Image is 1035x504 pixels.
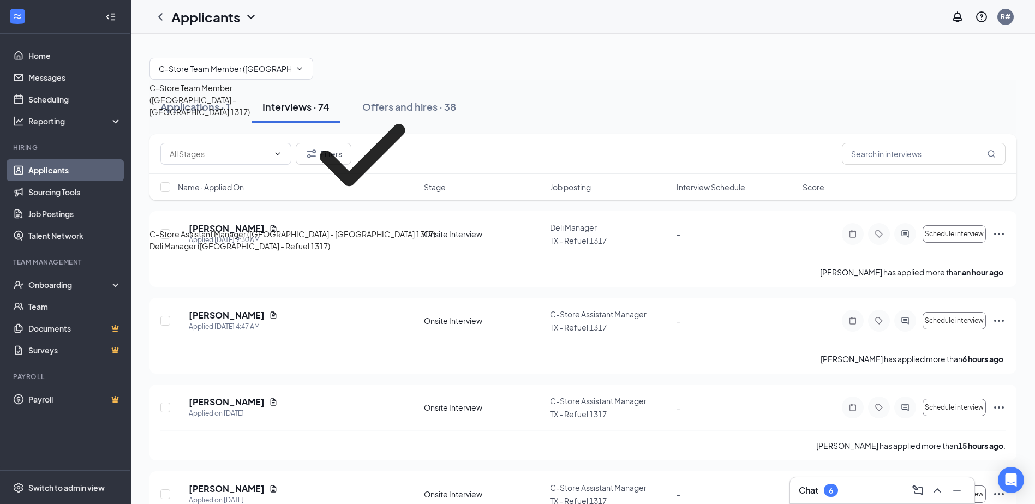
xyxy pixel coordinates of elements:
b: 6 hours ago [962,354,1003,364]
div: Onsite Interview [424,402,543,413]
span: C-Store Assistant Manager [550,483,647,493]
a: Sourcing Tools [28,181,122,203]
button: Schedule interview [923,225,986,243]
a: Talent Network [28,225,122,247]
svg: ActiveChat [899,316,912,325]
div: C-Store Assistant Manager ([GEOGRAPHIC_DATA] - [GEOGRAPHIC_DATA] 1317) [149,228,435,240]
span: Deli Manager [550,223,597,232]
span: Schedule interview [925,404,984,411]
b: 15 hours ago [958,441,1003,451]
div: Onsite Interview [424,229,543,239]
div: Switch to admin view [28,482,105,493]
div: Team Management [13,257,119,267]
svg: Collapse [105,11,116,22]
input: Search in interviews [842,143,1006,165]
a: Team [28,296,122,317]
button: Minimize [948,482,966,499]
h5: [PERSON_NAME] [189,396,265,408]
span: Interview Schedule [677,182,745,193]
p: TX - Refuel 1317 [550,235,669,246]
svg: ChevronUp [931,484,944,497]
h5: [PERSON_NAME] [189,483,265,495]
svg: Ellipses [992,314,1006,327]
div: C-Store Team Member ([GEOGRAPHIC_DATA] - [GEOGRAPHIC_DATA] 1317) [149,82,289,228]
div: Onboarding [28,279,112,290]
svg: ActiveChat [899,230,912,238]
span: C-Store Assistant Manager [550,396,647,406]
span: Job posting [550,182,591,193]
button: Schedule interview [923,312,986,329]
h1: Applicants [171,8,240,26]
svg: ChevronLeft [154,10,167,23]
p: [PERSON_NAME] has applied more than . [821,353,1006,365]
input: All Job Postings [159,63,291,75]
div: Onsite Interview [424,315,543,326]
svg: Ellipses [992,401,1006,414]
svg: Tag [872,403,886,412]
svg: Note [846,230,859,238]
a: Messages [28,67,122,88]
p: TX - Refuel 1317 [550,409,669,419]
svg: Tag [872,230,886,238]
h5: [PERSON_NAME] [189,309,265,321]
svg: MagnifyingGlass [987,149,996,158]
div: Payroll [13,372,119,381]
svg: Analysis [13,116,24,127]
span: - [677,316,680,326]
a: Scheduling [28,88,122,110]
div: Applied [DATE] 4:47 AM [189,321,278,332]
span: - [677,403,680,412]
div: Reporting [28,116,122,127]
svg: Tag [872,316,886,325]
b: an hour ago [962,267,1003,277]
a: DocumentsCrown [28,317,122,339]
p: [PERSON_NAME] has applied more than . [816,440,1006,452]
svg: UserCheck [13,279,24,290]
p: TX - Refuel 1317 [550,322,669,333]
h3: Chat [799,484,818,496]
span: Score [803,182,824,193]
span: Schedule interview [925,317,984,325]
svg: Note [846,403,859,412]
svg: Document [269,484,278,493]
svg: ChevronDown [295,64,304,73]
svg: QuestionInfo [975,10,988,23]
div: Applied on [DATE] [189,408,278,419]
div: R# [1001,12,1010,21]
a: PayrollCrown [28,388,122,410]
button: ComposeMessage [909,482,926,499]
div: 6 [829,486,833,495]
svg: Settings [13,482,24,493]
svg: Checkmark [289,82,435,228]
div: Open Intercom Messenger [998,467,1024,493]
svg: Document [269,311,278,320]
svg: Document [269,398,278,406]
p: [PERSON_NAME] has applied more than . [820,266,1006,278]
button: ChevronUp [929,482,946,499]
svg: Minimize [950,484,964,497]
div: Hiring [13,143,119,152]
span: C-Store Assistant Manager [550,309,647,319]
svg: ComposeMessage [911,484,924,497]
svg: ChevronDown [244,10,258,23]
a: Job Postings [28,203,122,225]
svg: WorkstreamLogo [12,11,23,22]
a: Applicants [28,159,122,181]
button: Schedule interview [923,399,986,416]
span: Schedule interview [925,230,984,238]
a: SurveysCrown [28,339,122,361]
svg: Notifications [951,10,964,23]
span: - [677,489,680,499]
div: Onsite Interview [424,489,543,500]
svg: Ellipses [992,488,1006,501]
span: - [677,229,680,239]
svg: Note [846,316,859,325]
a: Home [28,45,122,67]
div: Deli Manager ([GEOGRAPHIC_DATA] - Refuel 1317) [149,240,330,252]
svg: Ellipses [992,227,1006,241]
svg: ActiveChat [899,403,912,412]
